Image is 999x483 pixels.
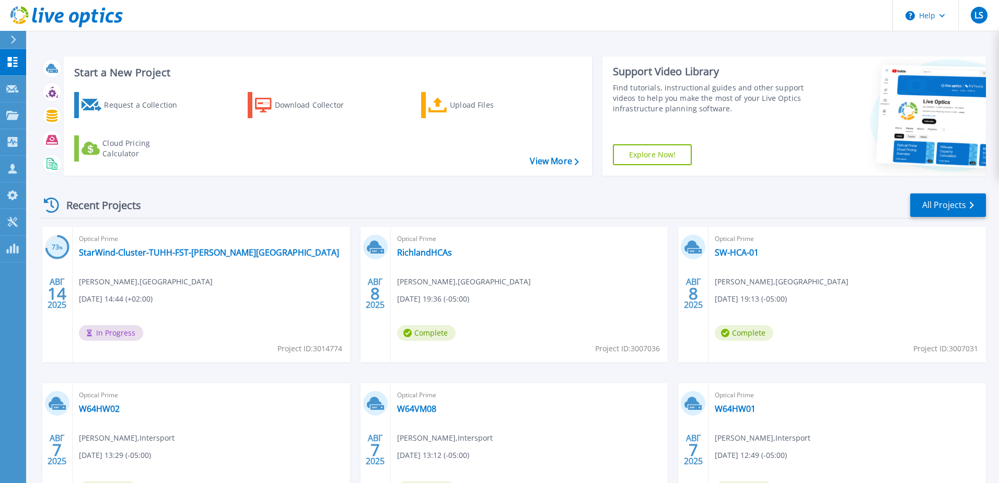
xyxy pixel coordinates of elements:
[974,11,983,19] span: LS
[79,432,175,444] span: [PERSON_NAME] , Intersport
[715,293,787,305] span: [DATE] 19:13 (-05:00)
[397,404,436,414] a: W64VM08
[613,83,808,114] div: Find tutorials, instructional guides and other support videos to help you make the most of your L...
[913,343,978,354] span: Project ID: 3007031
[397,293,469,305] span: [DATE] 19:36 (-05:00)
[683,431,703,469] div: АВГ 2025
[397,276,531,287] span: [PERSON_NAME] , [GEOGRAPHIC_DATA]
[397,450,469,461] span: [DATE] 13:12 (-05:00)
[421,92,538,118] a: Upload Files
[715,325,773,341] span: Complete
[715,233,980,245] span: Optical Prime
[79,293,153,305] span: [DATE] 14:44 (+02:00)
[530,156,578,166] a: View More
[613,144,692,165] a: Explore Now!
[397,432,493,444] span: [PERSON_NAME] , Intersport
[595,343,660,354] span: Project ID: 3007036
[79,247,339,258] a: StarWind-Cluster-TUHH-FST-[PERSON_NAME][GEOGRAPHIC_DATA]
[715,276,849,287] span: [PERSON_NAME] , [GEOGRAPHIC_DATA]
[450,95,533,116] div: Upload Files
[79,325,143,341] span: In Progress
[104,95,188,116] div: Request a Collection
[74,92,191,118] a: Request a Collection
[48,289,66,298] span: 14
[365,431,385,469] div: АВГ 2025
[79,404,120,414] a: W64HW02
[397,389,662,401] span: Optical Prime
[365,274,385,313] div: АВГ 2025
[79,233,344,245] span: Optical Prime
[370,289,380,298] span: 8
[689,289,698,298] span: 8
[683,274,703,313] div: АВГ 2025
[397,247,452,258] a: RichlandHCAs
[40,192,155,218] div: Recent Projects
[45,241,69,254] h3: 73
[397,325,456,341] span: Complete
[715,404,756,414] a: W64HW01
[79,389,344,401] span: Optical Prime
[613,65,808,78] div: Support Video Library
[715,389,980,401] span: Optical Prime
[689,445,698,454] span: 7
[370,445,380,454] span: 7
[74,67,578,78] h3: Start a New Project
[715,432,810,444] span: [PERSON_NAME] , Intersport
[715,450,787,461] span: [DATE] 12:49 (-05:00)
[47,274,67,313] div: АВГ 2025
[79,276,213,287] span: [PERSON_NAME] , [GEOGRAPHIC_DATA]
[59,245,63,250] span: %
[397,233,662,245] span: Optical Prime
[102,138,186,159] div: Cloud Pricing Calculator
[275,95,358,116] div: Download Collector
[47,431,67,469] div: АВГ 2025
[248,92,364,118] a: Download Collector
[910,193,986,217] a: All Projects
[52,445,62,454] span: 7
[79,450,151,461] span: [DATE] 13:29 (-05:00)
[277,343,342,354] span: Project ID: 3014774
[74,135,191,162] a: Cloud Pricing Calculator
[715,247,759,258] a: SW-HCA-01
